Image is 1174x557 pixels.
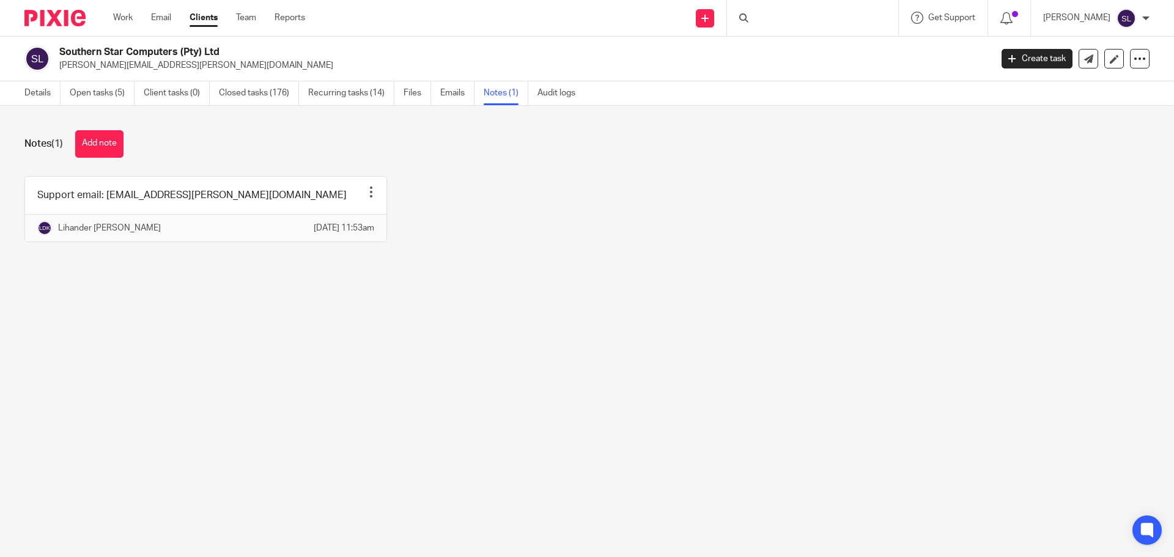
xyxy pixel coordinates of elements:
img: svg%3E [24,46,50,72]
a: Notes (1) [484,81,528,105]
a: Recurring tasks (14) [308,81,394,105]
a: Files [404,81,431,105]
a: Email [151,12,171,24]
a: Client tasks (0) [144,81,210,105]
a: Work [113,12,133,24]
a: Emails [440,81,474,105]
a: Audit logs [537,81,585,105]
a: Reports [275,12,305,24]
a: Open tasks (5) [70,81,135,105]
p: [PERSON_NAME][EMAIL_ADDRESS][PERSON_NAME][DOMAIN_NAME] [59,59,983,72]
h2: Southern Star Computers (Pty) Ltd [59,46,799,59]
p: Lihander [PERSON_NAME] [58,222,161,234]
img: svg%3E [1117,9,1136,28]
a: Clients [190,12,218,24]
a: Create task [1002,49,1072,68]
h1: Notes [24,138,63,150]
button: Add note [75,130,124,158]
a: Team [236,12,256,24]
p: [PERSON_NAME] [1043,12,1110,24]
img: Pixie [24,10,86,26]
p: [DATE] 11:53am [314,222,374,234]
img: svg%3E [37,221,52,235]
a: Details [24,81,61,105]
span: (1) [51,139,63,149]
span: Get Support [928,13,975,22]
a: Closed tasks (176) [219,81,299,105]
